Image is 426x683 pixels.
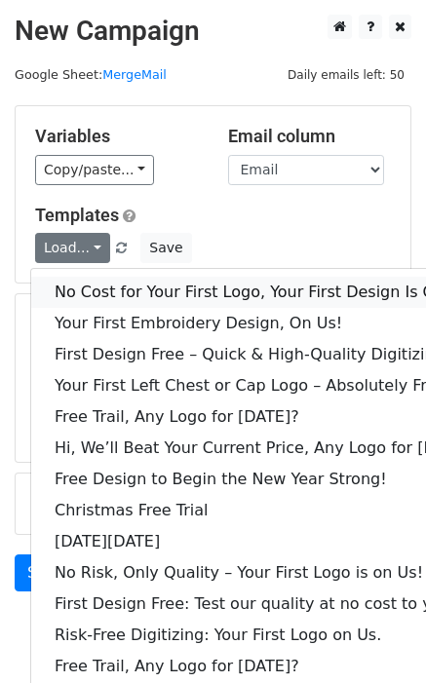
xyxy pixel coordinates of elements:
[15,67,167,82] small: Google Sheet:
[281,67,411,82] a: Daily emails left: 50
[15,554,79,591] a: Send
[228,126,392,147] h5: Email column
[35,233,110,263] a: Load...
[15,15,411,48] h2: New Campaign
[35,205,119,225] a: Templates
[102,67,167,82] a: MergeMail
[329,589,426,683] iframe: Chat Widget
[35,155,154,185] a: Copy/paste...
[281,64,411,86] span: Daily emails left: 50
[140,233,191,263] button: Save
[35,126,199,147] h5: Variables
